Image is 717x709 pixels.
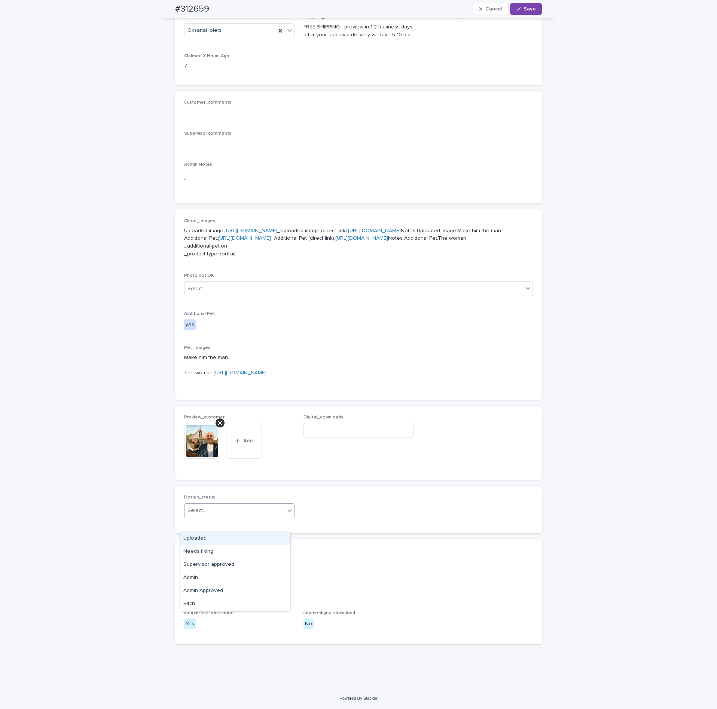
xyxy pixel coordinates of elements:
[184,415,225,420] span: Preview_customer
[184,219,215,223] span: Client_Images
[473,3,509,15] button: Cancel
[180,598,290,611] div: Ritch L
[184,587,533,595] p: -
[184,495,215,500] span: Design_status
[214,370,266,375] a: [URL][DOMAIN_NAME]
[187,27,222,34] span: OksanaHolets
[184,108,533,116] p: -
[303,611,355,615] span: source-digital-download
[184,319,196,330] div: yes
[175,4,209,15] h2: #312659
[485,6,502,12] span: Cancel
[184,611,234,615] span: source-fast-track-order
[218,236,271,241] a: [URL][DOMAIN_NAME]
[422,23,533,31] p: -
[180,584,290,598] div: Admin Approved
[184,346,210,350] span: Pet_Images
[303,415,343,420] span: Digital_downloads
[187,285,206,293] div: Select...
[180,545,290,558] div: Needs fixing
[184,100,231,105] span: Customer_comments
[184,131,231,136] span: Supervisor comments
[510,3,542,15] button: Save
[187,507,206,515] div: Select...
[184,619,196,629] div: Yes
[180,558,290,571] div: Supervisor approved
[339,696,377,700] a: Powered By Stacker
[184,556,533,564] p: -
[524,6,536,12] span: Save
[184,311,215,316] span: Additional Pet
[303,619,314,629] div: No
[243,438,253,443] span: Add
[348,228,401,233] a: [URL][DOMAIN_NAME]
[303,23,414,39] p: FREE SHIPPING - preview in 1-2 business days, after your approval delivery will take 5-10 b.d.
[184,175,533,183] p: -
[184,227,533,258] p: Uploaded image: _Uploaded image (direct link): Notes Uploaded image:Make him the man. Additional ...
[184,54,229,58] span: Claimed X Hours Ago
[180,571,290,584] div: Admin
[184,162,212,167] span: Admin Notes
[184,139,533,147] p: -
[226,423,262,459] button: Add
[184,273,214,278] span: Photo not OK
[184,354,533,385] p: Make him the man. The woman.
[184,62,295,70] p: 7
[225,228,277,233] a: [URL][DOMAIN_NAME]
[180,532,290,545] div: Uploaded
[335,236,388,241] a: [URL][DOMAIN_NAME]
